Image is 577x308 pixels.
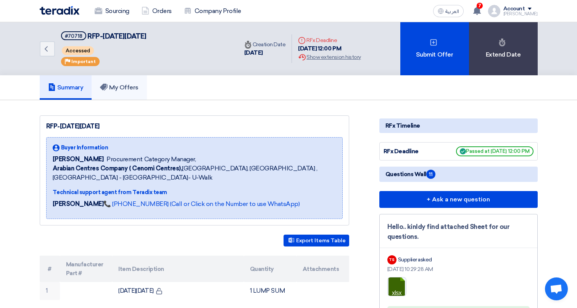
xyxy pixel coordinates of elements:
span: Procurement Category Manager, [106,155,196,164]
span: Important [71,59,96,64]
th: Quantity [244,256,297,282]
div: RFx Deadline [384,147,441,156]
div: Extend Date [469,22,538,75]
div: TS [387,255,396,264]
div: RFx Deadline [298,36,361,44]
span: Buyer Information [61,144,108,152]
div: Account [503,6,525,12]
span: Passed at [DATE] 12:00 PM [456,146,533,156]
th: Item Description [112,256,244,282]
button: + Ask a new question [379,191,538,208]
div: Supplier asked [398,256,432,264]
img: Teradix logo [40,6,79,15]
button: Export Items Table [284,235,349,246]
div: [PERSON_NAME] [503,12,538,16]
div: [DATE] [244,49,286,57]
h5: Summary [48,84,84,91]
th: Attachments [297,256,349,282]
div: Creation Date [244,41,286,49]
strong: [PERSON_NAME] [53,200,104,207]
a: Summary [40,75,92,100]
span: [GEOGRAPHIC_DATA], [GEOGRAPHIC_DATA] ,[GEOGRAPHIC_DATA] - [GEOGRAPHIC_DATA]- U-Walk [53,164,336,182]
div: RFP-[DATE][DATE] [46,122,343,131]
a: Orders [135,3,178,19]
a: My Offers [92,75,147,100]
span: العربية [445,9,459,14]
div: Show extension history [298,53,361,61]
a: 📞 [PHONE_NUMBER] (Call or Click on the Number to use WhatsApp) [103,200,300,207]
div: Submit Offer [400,22,469,75]
div: #70718 [65,34,82,39]
a: Open chat [545,277,568,300]
span: Accessed [62,46,94,55]
a: Sourcing [89,3,135,19]
h5: My Offers [100,84,139,91]
div: Technical support agent from Teradix team [53,188,336,196]
a: Company Profile [178,3,247,19]
div: Hello.. kinldy find attached Sheet for our questions. [387,222,530,242]
th: # [40,256,60,282]
span: Questions Wall [385,170,435,179]
td: [DATE][DATE] [112,282,244,300]
td: 1 LUMP SUM [244,282,297,300]
span: 7 [477,3,483,9]
span: 11 [426,170,435,179]
b: Arabian Centres Company ( Cenomi Centres), [53,165,182,172]
div: RFx Timeline [379,118,538,133]
th: Manufacturer Part # [60,256,113,282]
div: [DATE] 10:29:28 AM [387,265,530,273]
button: العربية [433,5,464,17]
td: 1 [40,282,60,300]
span: [PERSON_NAME] [53,155,104,164]
div: [DATE] 12:00 PM [298,44,361,53]
span: RFP-[DATE][DATE] [87,32,146,41]
h5: RFP-Saudi National Day 2025 [61,31,147,41]
img: profile_test.png [488,5,500,17]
